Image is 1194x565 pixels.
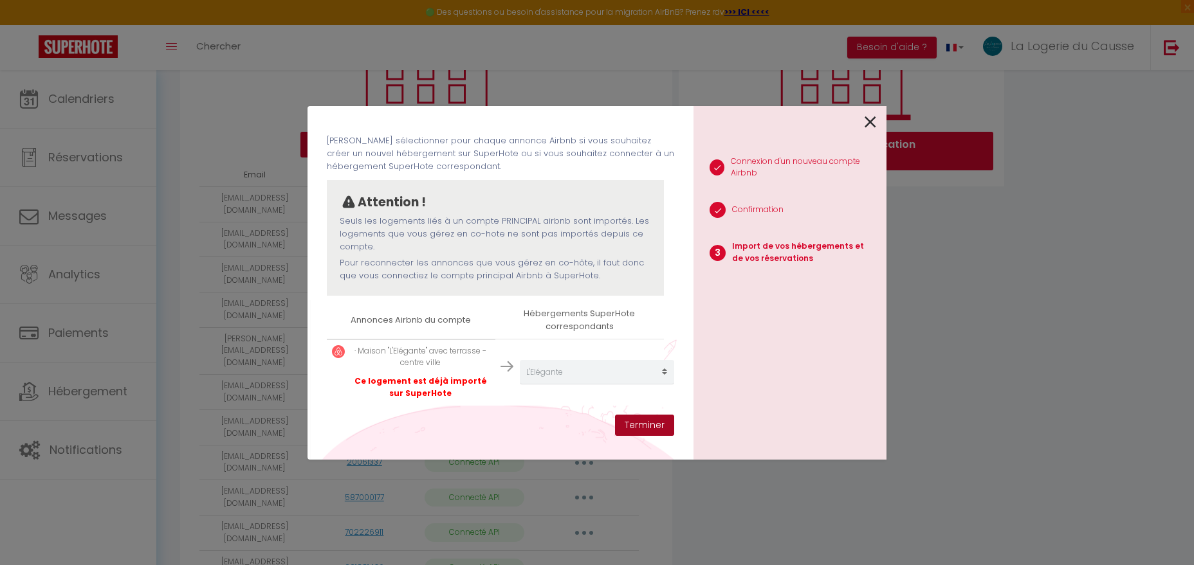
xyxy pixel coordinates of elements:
p: Ce logement est déjà importé sur SuperHote [351,375,490,400]
p: Confirmation [732,204,784,216]
th: Hébergements SuperHote correspondants [495,302,664,339]
th: Annonces Airbnb du compte [327,302,495,339]
button: Terminer [615,415,674,436]
p: [PERSON_NAME] sélectionner pour chaque annonce Airbnb si vous souhaitez créer un nouvel hébergeme... [327,134,674,174]
p: Import de vos hébergements et de vos réservations [732,240,876,265]
p: Connexion d'un nouveau compte Airbnb [731,156,876,180]
p: Pour reconnecter les annonces que vous gérez en co-hôte, il faut donc que vous connectiez le comp... [340,256,651,283]
p: Attention ! [358,193,426,212]
span: 3 [710,245,726,261]
p: · Maison "L'Elégante" avec terrasse - centre ville [351,345,490,370]
p: Seuls les logements liés à un compte PRINCIPAL airbnb sont importés. Les logements que vous gérez... [340,215,651,254]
